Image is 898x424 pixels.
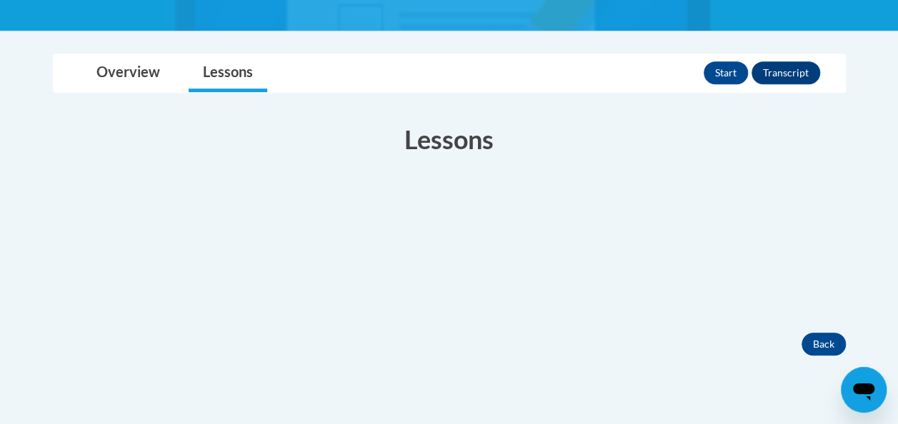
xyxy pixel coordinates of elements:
iframe: Button to launch messaging window [841,367,887,413]
button: Back [802,333,846,355]
a: Overview [82,54,174,92]
button: Start [704,61,748,84]
button: Transcript [752,61,820,84]
a: Lessons [189,54,267,92]
h3: Lessons [53,121,846,157]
